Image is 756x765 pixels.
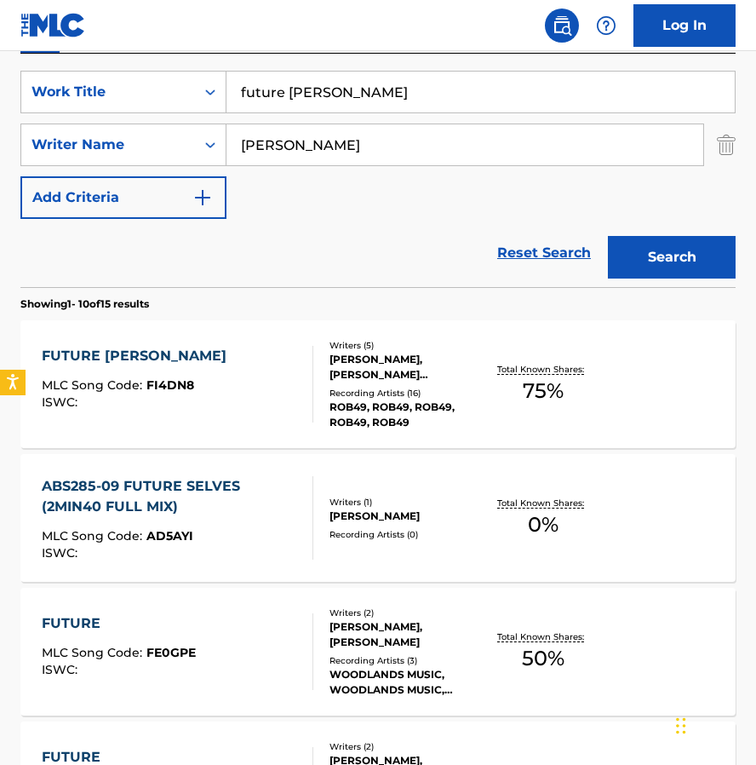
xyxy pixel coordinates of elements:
[20,296,149,312] p: Showing 1 - 10 of 15 results
[42,613,196,634] div: FUTURE
[146,645,196,660] span: FE0GPE
[42,662,82,677] span: ISWC :
[717,124,736,166] img: Delete Criterion
[329,352,484,382] div: [PERSON_NAME], [PERSON_NAME] [PERSON_NAME] III [PERSON_NAME], [PERSON_NAME], [PERSON_NAME]
[633,4,736,47] a: Log In
[42,476,299,517] div: ABS285-09 FUTURE SELVES (2MIN40 FULL MIX)
[329,654,484,667] div: Recording Artists ( 3 )
[42,377,146,393] span: MLC Song Code :
[329,607,484,619] div: Writers ( 2 )
[497,497,588,509] p: Total Known Shares:
[523,376,564,406] span: 75 %
[329,496,484,509] div: Writers ( 1 )
[676,700,686,751] div: Drag
[329,740,484,753] div: Writers ( 2 )
[589,9,623,43] div: Help
[497,363,588,376] p: Total Known Shares:
[42,528,146,544] span: MLC Song Code :
[545,9,579,43] a: Public Search
[671,683,756,765] iframe: Chat Widget
[329,339,484,352] div: Writers ( 5 )
[596,15,616,36] img: help
[42,394,82,410] span: ISWC :
[20,71,736,287] form: Search Form
[20,454,736,582] a: ABS285-09 FUTURE SELVES (2MIN40 FULL MIX)MLC Song Code:AD5AYIISWC:Writers (1)[PERSON_NAME]Recordi...
[20,588,736,716] a: FUTUREMLC Song Code:FE0GPEISWC:Writers (2)[PERSON_NAME], [PERSON_NAME]Recording Artists (3)WOODLA...
[329,619,484,650] div: [PERSON_NAME], [PERSON_NAME]
[20,176,226,219] button: Add Criteria
[31,135,185,155] div: Writer Name
[608,236,736,279] button: Search
[20,320,736,448] a: FUTURE [PERSON_NAME]MLC Song Code:FI4DN8ISWC:Writers (5)[PERSON_NAME], [PERSON_NAME] [PERSON_NAME...
[31,82,185,102] div: Work Title
[329,528,484,541] div: Recording Artists ( 0 )
[489,234,599,272] a: Reset Search
[522,643,564,674] span: 50 %
[42,645,146,660] span: MLC Song Code :
[42,545,82,561] span: ISWC :
[42,346,235,366] div: FUTURE [PERSON_NAME]
[329,509,484,524] div: [PERSON_NAME]
[20,13,86,37] img: MLC Logo
[552,15,572,36] img: search
[497,630,588,643] p: Total Known Shares:
[146,377,194,393] span: FI4DN8
[329,400,484,430] div: ROB49, ROB49, ROB49, ROB49, ROB49
[192,187,213,208] img: 9d2ae6d4665cec9f34b9.svg
[146,528,193,544] span: AD5AYI
[329,667,484,698] div: WOODLANDS MUSIC, WOODLANDS MUSIC, WOODLANDS MUSIC
[528,509,558,540] span: 0 %
[329,387,484,400] div: Recording Artists ( 16 )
